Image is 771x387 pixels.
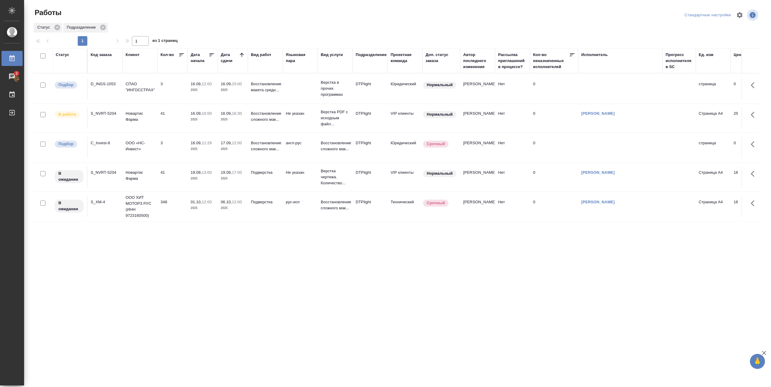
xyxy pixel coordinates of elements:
p: 06.10, [221,200,232,204]
p: 2025 [191,87,215,93]
p: Подразделение [67,24,98,30]
p: ООО «НС-Инвест» [126,140,155,152]
p: 12:00 [232,200,242,204]
p: Подверстка [251,199,280,205]
div: Можно подбирать исполнителей [54,140,84,148]
div: Рассылка приглашений в процессе? [498,52,527,70]
p: Срочный [427,141,445,147]
div: S_XM-4 [91,199,120,205]
td: 41 [158,167,188,188]
div: Доп. статус заказа [426,52,457,64]
p: Верстка PDF с исходным файл... [321,109,350,127]
p: В ожидании [58,200,80,212]
p: 12:00 [202,200,212,204]
td: DTPlight [353,137,388,158]
div: Подразделение [63,23,108,33]
td: Страница А4 [696,108,731,129]
div: S_NVRT-5204 [91,170,120,176]
p: Срочный [427,200,445,206]
button: Здесь прячутся важные кнопки [747,78,762,92]
td: 0 [731,78,761,99]
td: Не указан [283,108,318,129]
td: DTPlight [353,108,388,129]
td: 0 [530,108,578,129]
p: В работе [58,111,76,117]
a: [PERSON_NAME] [581,111,615,116]
td: VIP клиенты [388,167,423,188]
div: Исполнитель выполняет работу [54,111,84,119]
p: 16:30 [232,111,242,116]
div: Вид услуги [321,52,343,58]
td: Нет [495,196,530,217]
td: 16 [731,167,761,188]
td: англ-рус [283,137,318,158]
td: 25 [731,108,761,129]
div: Прогресс исполнителя в SC [666,52,693,70]
td: [PERSON_NAME] [460,196,495,217]
span: из 1 страниц [152,37,178,46]
p: Восстановление сложного мак... [321,199,350,211]
a: [PERSON_NAME] [581,170,615,175]
td: VIP клиенты [388,108,423,129]
td: 0 [530,196,578,217]
td: рус-исп [283,196,318,217]
div: Клиент [126,52,139,58]
div: Дата начала [191,52,209,64]
p: Нормальный [427,82,453,88]
p: Новартис Фарма [126,170,155,182]
div: Языковая пара [286,52,315,64]
p: Статус [37,24,52,30]
div: Подразделение [356,52,387,58]
td: 16 [731,196,761,217]
p: 12:00 [202,82,212,86]
p: 2025 [221,146,245,152]
div: D_INGS-1053 [91,81,120,87]
td: DTPlight [353,167,388,188]
p: В ожидании [58,170,80,183]
div: split button [683,11,732,20]
p: 17.09, [221,141,232,145]
td: [PERSON_NAME] [460,108,495,129]
td: 348 [158,196,188,217]
p: 16.09, [191,111,202,116]
p: 17:00 [232,170,242,175]
span: Посмотреть информацию [747,9,760,21]
div: Исполнитель назначен, приступать к работе пока рано [54,199,84,213]
span: Работы [33,8,61,17]
p: Восстановление сложного мак... [321,140,350,152]
p: 16.09, [221,82,232,86]
button: 🙏 [750,354,765,369]
p: СПАО "ИНГОССТРАХ" [126,81,155,93]
p: 16.09, [191,82,202,86]
td: 0 [530,137,578,158]
td: 3 [158,137,188,158]
div: Можно подбирать исполнителей [54,81,84,89]
td: DTPlight [353,196,388,217]
p: Подбор [58,82,73,88]
td: Технический [388,196,423,217]
div: Исполнитель назначен, приступать к работе пока рано [54,170,84,184]
a: 3 [2,69,23,84]
td: Страница А4 [696,167,731,188]
button: Здесь прячутся важные кнопки [747,108,762,122]
p: 15:00 [232,82,242,86]
td: [PERSON_NAME] [460,137,495,158]
span: 3 [12,70,21,76]
p: 12:00 [232,141,242,145]
span: Настроить таблицу [732,8,747,22]
td: страница [696,78,731,99]
td: Нет [495,167,530,188]
button: Здесь прячутся важные кнопки [747,196,762,211]
p: ООО ХИТ МОТОРЗ РУС (ИНН 9723160500) [126,195,155,219]
td: 3 [158,78,188,99]
td: 0 [530,167,578,188]
p: 2025 [191,146,215,152]
td: Страница А4 [696,196,731,217]
p: 13:00 [202,170,212,175]
div: Ед. изм [699,52,713,58]
div: C_Invest-8 [91,140,120,146]
div: S_NVRT-5204 [91,111,120,117]
td: DTPlight [353,78,388,99]
p: Новартис Фарма [126,111,155,123]
p: Подверстка [251,170,280,176]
